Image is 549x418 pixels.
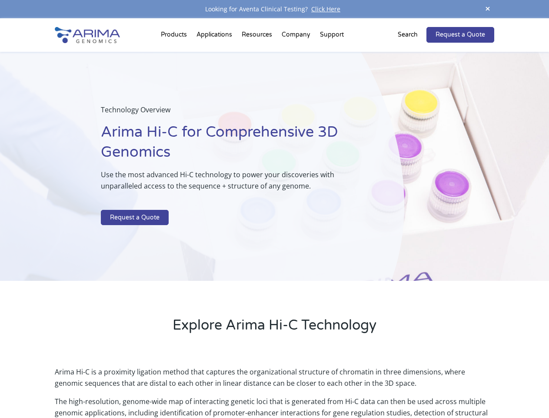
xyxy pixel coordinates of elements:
p: Technology Overview [101,104,360,122]
a: Request a Quote [426,27,494,43]
p: Use the most advanced Hi-C technology to power your discoveries with unparalleled access to the s... [101,169,360,199]
img: Arima-Genomics-logo [55,27,120,43]
p: Search [398,29,418,40]
h1: Arima Hi-C for Comprehensive 3D Genomics [101,122,360,169]
div: Looking for Aventa Clinical Testing? [55,3,494,15]
a: Request a Quote [101,210,169,226]
p: Arima Hi-C is a proximity ligation method that captures the organizational structure of chromatin... [55,366,494,396]
h2: Explore Arima Hi-C Technology [55,316,494,342]
a: Click Here [308,5,344,13]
